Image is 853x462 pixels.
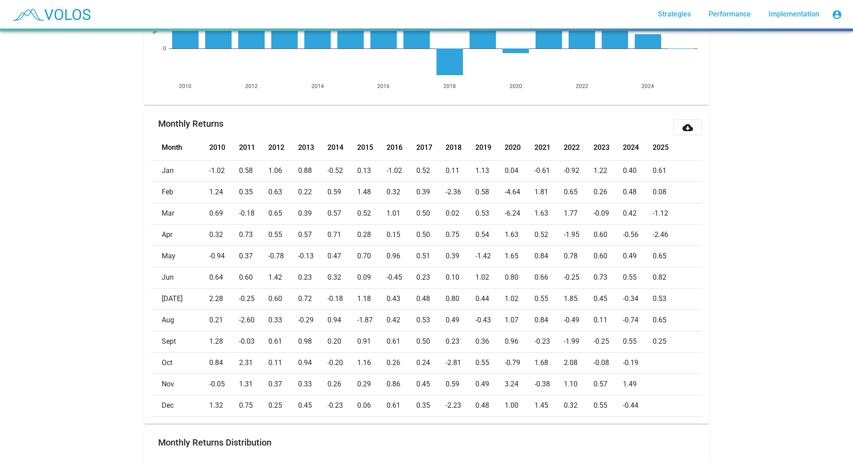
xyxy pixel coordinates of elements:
td: -6.24 [505,203,534,224]
td: -0.25 [594,331,623,352]
td: 0.65 [653,309,702,331]
td: -0.29 [298,309,328,331]
td: 1.81 [534,181,564,203]
th: 2012 [268,135,298,160]
td: Jun [151,267,209,288]
td: May [151,245,209,267]
td: [DATE] [151,288,209,309]
td: 0.48 [475,395,505,416]
td: -2.81 [446,352,475,374]
td: 0.71 [327,224,357,245]
td: 0.08 [653,181,702,203]
td: 0.24 [416,352,446,374]
td: 1.63 [534,203,564,224]
td: 0.66 [534,267,564,288]
td: -0.61 [534,160,564,181]
td: 0.55 [475,352,505,374]
mat-icon: account_circle [832,9,842,20]
td: -2.46 [653,224,702,245]
td: 0.53 [416,309,446,331]
td: 0.06 [357,395,387,416]
td: 0.75 [239,395,269,416]
th: 2015 [357,135,387,160]
td: 0.29 [357,374,387,395]
td: 0.11 [594,309,623,331]
td: 0.45 [298,395,328,416]
td: 0.49 [475,374,505,395]
td: 1.48 [357,181,387,203]
td: 0.32 [327,267,357,288]
td: 0.65 [653,245,702,267]
td: 0.73 [594,267,623,288]
td: 1.68 [534,352,564,374]
th: 2013 [298,135,328,160]
td: -0.03 [239,331,269,352]
td: -0.78 [268,245,298,267]
td: -0.05 [209,374,239,395]
td: 0.58 [239,160,269,181]
td: 1.13 [475,160,505,181]
td: 0.37 [239,245,269,267]
td: 0.49 [623,245,653,267]
td: Oct [151,352,209,374]
td: 0.61 [653,160,702,181]
td: 0.23 [446,331,475,352]
td: 0.55 [623,267,653,288]
td: -0.43 [475,309,505,331]
th: 2019 [475,135,505,160]
mat-card-title: Monthly Returns Distribution [158,438,271,447]
td: 0.96 [505,331,534,352]
td: 3.24 [505,374,534,395]
td: 0.23 [298,267,328,288]
td: 0.50 [416,224,446,245]
td: 1.85 [564,288,594,309]
td: 0.42 [387,309,416,331]
td: -0.25 [239,288,269,309]
td: 0.70 [357,245,387,267]
td: 0.33 [268,309,298,331]
td: 1.02 [475,267,505,288]
td: 0.25 [653,331,702,352]
td: -4.64 [505,181,534,203]
td: 0.32 [387,181,416,203]
td: 0.55 [268,224,298,245]
td: 0.88 [298,160,328,181]
th: 2016 [387,135,416,160]
span: Performance [709,10,751,18]
td: Jan [151,160,209,181]
td: 0.52 [416,160,446,181]
td: -0.44 [623,395,653,416]
td: -2.23 [446,395,475,416]
td: -0.08 [594,352,623,374]
td: 0.91 [357,331,387,352]
td: 0.20 [327,331,357,352]
td: 0.52 [534,224,564,245]
td: -0.94 [209,245,239,267]
th: 2024 [623,135,653,160]
td: -0.09 [594,203,623,224]
td: 1.32 [209,395,239,416]
td: 0.50 [416,203,446,224]
td: 0.32 [209,224,239,245]
td: 1.06 [268,160,298,181]
td: 0.53 [475,203,505,224]
td: 0.98 [298,331,328,352]
a: Strategies [651,6,698,22]
td: 1.18 [357,288,387,309]
td: 0.58 [475,181,505,203]
td: 1.49 [623,374,653,395]
td: 0.28 [357,224,387,245]
td: Sept [151,331,209,352]
td: 0.60 [239,267,269,288]
td: 0.51 [416,245,446,267]
td: 0.80 [446,288,475,309]
td: 0.82 [653,267,702,288]
td: 0.60 [594,245,623,267]
td: -0.56 [623,224,653,245]
td: -1.02 [209,160,239,181]
th: 2021 [534,135,564,160]
td: 0.55 [534,288,564,309]
td: Mar [151,203,209,224]
a: Performance [702,6,758,22]
td: 0.64 [209,267,239,288]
